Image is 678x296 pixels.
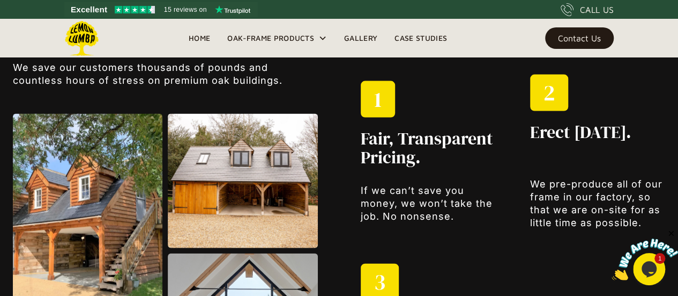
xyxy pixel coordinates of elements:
[164,3,207,16] span: 15 reviews on
[612,229,678,280] iframe: chat widget
[545,27,614,49] a: Contact Us
[561,3,614,16] a: CALL US
[115,6,155,13] img: Trustpilot 4.5 stars
[361,184,496,223] p: If we can’t save you money, we won’t take the job. No nonsense.
[558,34,601,42] div: Contact Us
[219,19,336,57] div: Oak-Frame Products
[336,30,386,46] a: Gallery
[180,30,219,46] a: Home
[361,129,496,167] h2: Fair, Transparent Pricing.
[580,3,614,16] div: CALL US
[530,178,665,229] p: We pre-produce all of our frame in our factory, so that we are on-site for as little time as poss...
[543,80,555,106] h1: 2
[386,30,456,46] a: Case Studies
[215,5,250,14] img: Trustpilot logo
[374,269,385,295] h1: 3
[71,3,107,16] span: Excellent
[13,61,318,87] p: We save our customers thousands of pounds and countless hours of stress on premium oak buildings.
[530,123,631,142] h2: Erect [DATE].
[64,2,258,17] a: See Lemon Lumba reviews on Trustpilot
[227,32,314,45] div: Oak-Frame Products
[374,86,382,112] h1: 1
